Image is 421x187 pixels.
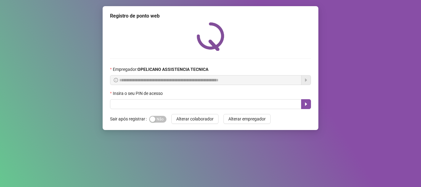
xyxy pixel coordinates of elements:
[110,114,149,124] label: Sair após registrar
[113,66,208,73] span: Empregador :
[223,114,271,124] button: Alterar empregador
[137,67,208,72] strong: OPELICANO ASSISTENCIA TECNICA
[110,12,311,20] div: Registro de ponto web
[114,78,118,82] span: info-circle
[197,22,224,51] img: QRPoint
[110,90,167,97] label: Insira o seu PIN de acesso
[176,116,214,122] span: Alterar colaborador
[304,102,309,107] span: caret-right
[171,114,219,124] button: Alterar colaborador
[228,116,266,122] span: Alterar empregador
